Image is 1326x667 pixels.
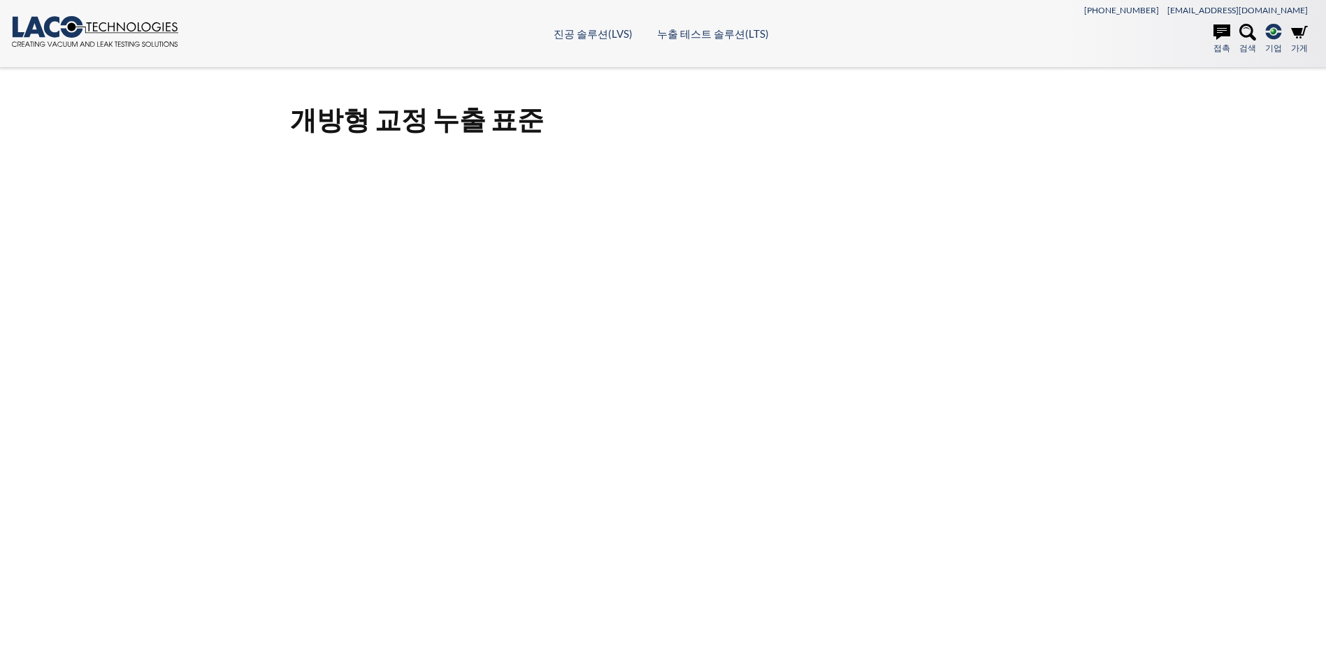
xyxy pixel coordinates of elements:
a: 진공 솔루션(LVS) [554,27,633,40]
font: 검색 [1239,43,1256,53]
a: 접촉 [1213,24,1230,55]
a: 누출 테스트 솔루션(LTS) [657,27,769,40]
a: [PHONE_NUMBER] [1084,5,1159,15]
h1: 개방형 교정 누출 표준 [290,102,1035,136]
a: 검색 [1239,24,1256,55]
font: 가게 [1291,43,1308,53]
span: 기업 [1265,41,1282,55]
a: [EMAIL_ADDRESS][DOMAIN_NAME] [1167,5,1308,15]
a: 가게 [1291,24,1308,55]
font: 접촉 [1213,43,1230,53]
